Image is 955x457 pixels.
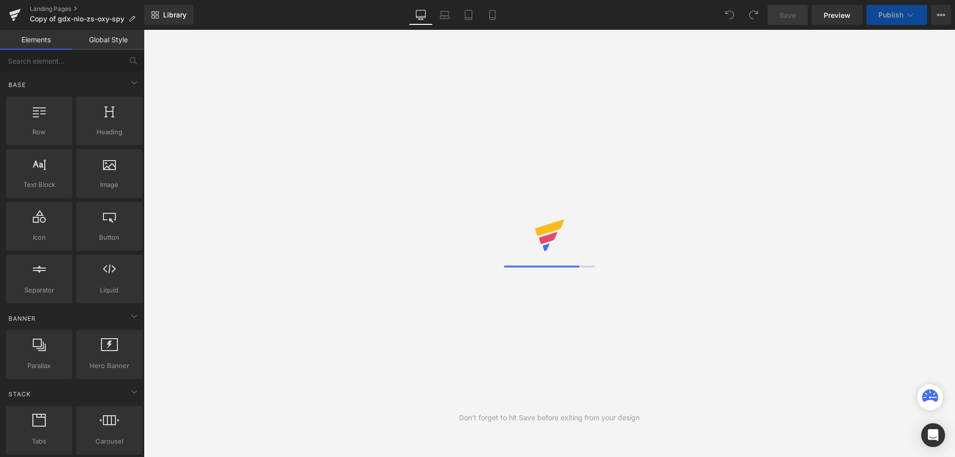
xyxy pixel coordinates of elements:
span: Row [9,127,69,137]
div: Open Intercom Messenger [921,423,945,447]
span: Save [779,10,796,20]
button: Publish [866,5,927,25]
span: Banner [7,314,37,323]
span: Separator [9,285,69,295]
span: Hero Banner [79,361,139,371]
span: Liquid [79,285,139,295]
div: Don't forget to hit Save before exiting from your design [459,412,640,423]
span: Icon [9,232,69,243]
span: Publish [878,11,903,19]
span: Stack [7,389,32,399]
span: Text Block [9,180,69,190]
a: Desktop [409,5,433,25]
span: Parallax [9,361,69,371]
span: Library [163,10,187,19]
a: Preview [812,5,862,25]
span: Button [79,232,139,243]
button: Undo [720,5,740,25]
span: Carousel [79,436,139,447]
a: Mobile [480,5,504,25]
span: Heading [79,127,139,137]
span: Base [7,80,27,90]
span: Preview [824,10,851,20]
span: Tabs [9,436,69,447]
button: Redo [744,5,764,25]
span: Copy of gdx-nio-zs-oxy-spy [30,15,124,23]
button: More [931,5,951,25]
a: Landing Pages [30,5,144,13]
a: New Library [144,5,193,25]
a: Laptop [433,5,457,25]
a: Tablet [457,5,480,25]
span: Image [79,180,139,190]
a: Global Style [72,30,144,50]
